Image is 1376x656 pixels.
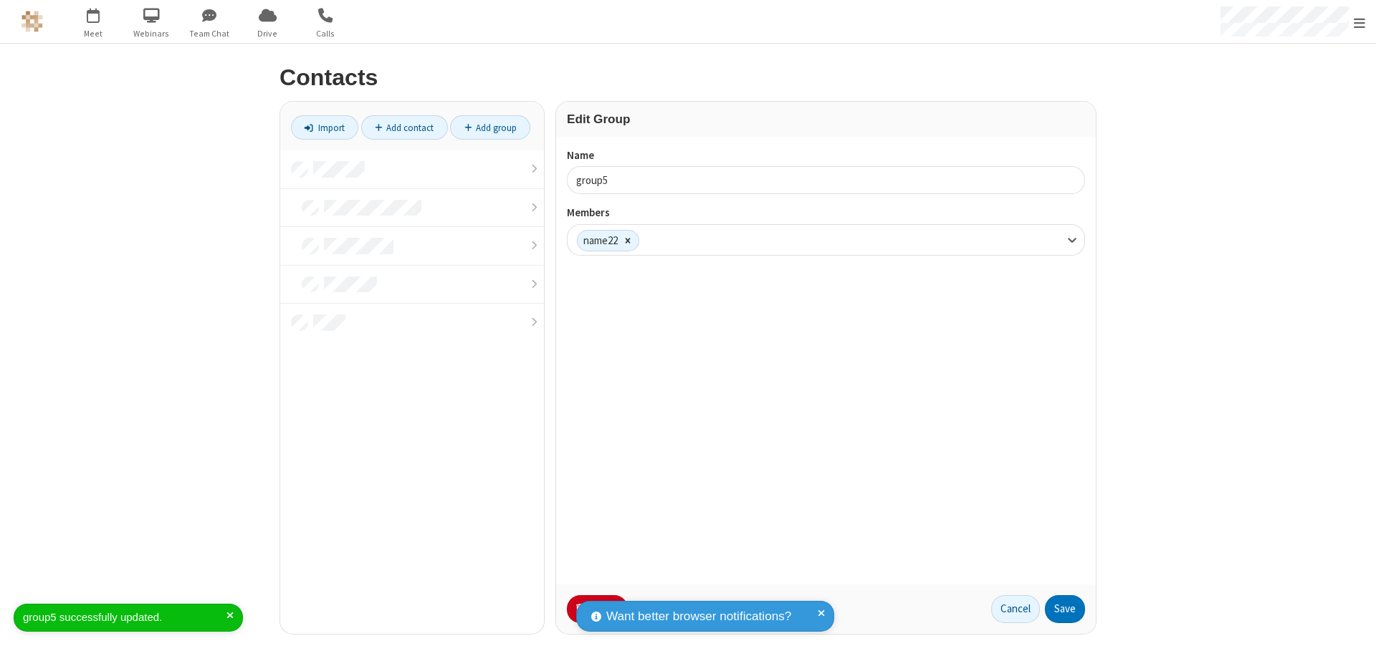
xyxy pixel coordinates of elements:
span: Drive [241,27,295,40]
iframe: Chat [1340,619,1365,646]
a: Add contact [361,115,448,140]
input: Name [567,166,1085,194]
img: QA Selenium DO NOT DELETE OR CHANGE [21,11,43,32]
label: Name [567,148,1085,164]
button: Delete [567,595,628,624]
div: group5 successfully updated. [23,609,226,626]
h3: Edit Group [567,112,1085,126]
span: Team Chat [183,27,236,40]
span: Calls [299,27,353,40]
label: Members [567,205,1085,221]
span: Meet [67,27,120,40]
a: Add group [450,115,530,140]
span: Want better browser notifications? [606,607,791,626]
div: name22 [578,231,618,251]
button: Save [1045,595,1085,624]
a: Cancel [991,595,1040,624]
h2: Contacts [279,65,1096,90]
a: Import [291,115,358,140]
span: Webinars [125,27,178,40]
